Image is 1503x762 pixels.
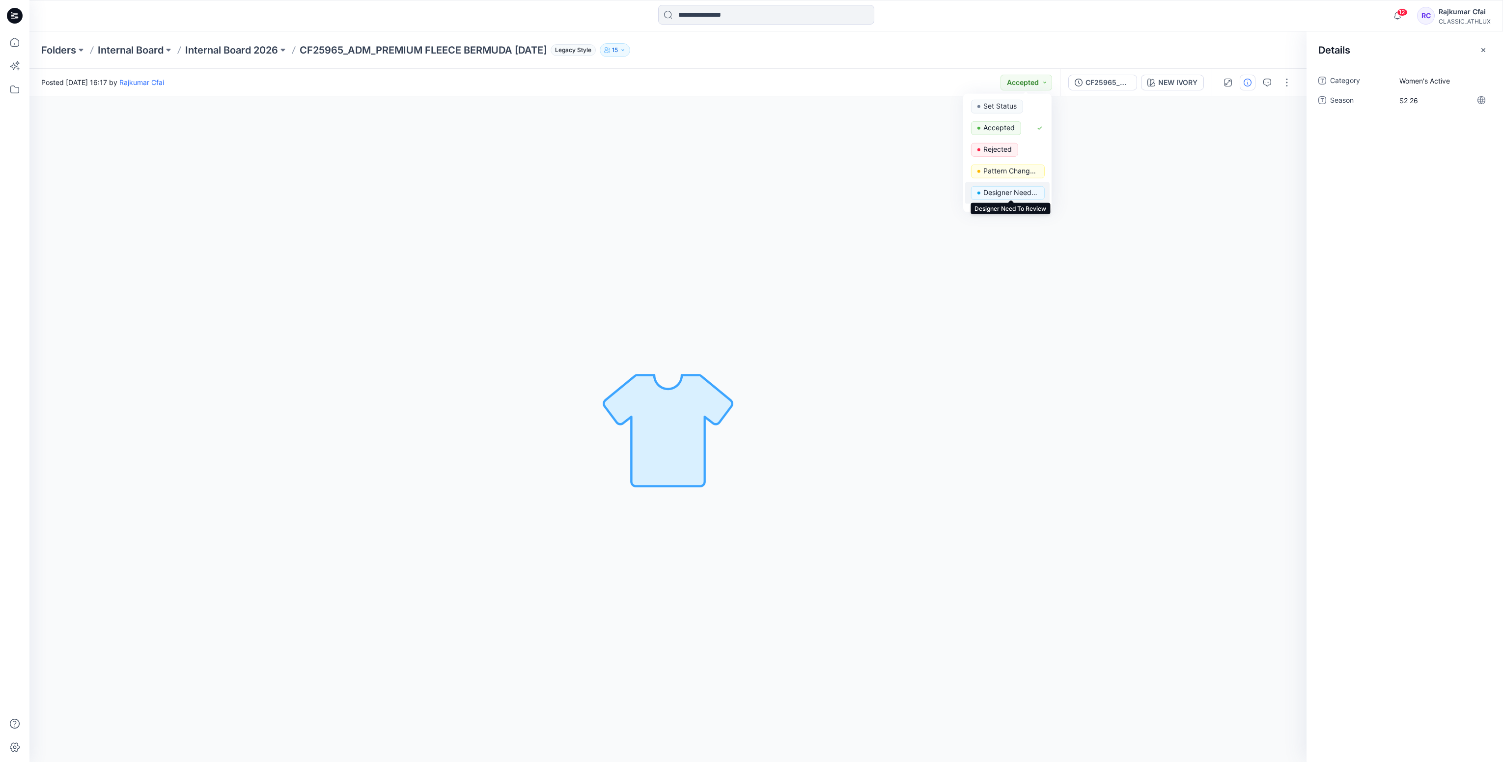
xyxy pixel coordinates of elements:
p: Rejected [983,143,1012,156]
p: Accepted [983,121,1015,134]
a: Internal Board [98,43,164,57]
span: Category [1330,75,1389,88]
p: CF25965_ADM_PREMIUM FLEECE BERMUDA [DATE] [300,43,547,57]
button: Legacy Style [547,43,596,57]
button: CF25965_ADM_PREMIUM FLEECE [GEOGRAPHIC_DATA] [DATE] [1068,75,1137,90]
a: Folders [41,43,76,57]
button: NEW IVORY [1141,75,1204,90]
a: Rajkumar Cfai [119,78,164,86]
button: 15 [600,43,630,57]
div: Rajkumar Cfai [1439,6,1491,18]
div: CF25965_ADM_PREMIUM FLEECE BERMUDA 25AUG25 [1085,77,1131,88]
p: Designer Need To Review [983,186,1038,199]
h2: Details [1318,44,1350,56]
span: Posted [DATE] 16:17 by [41,77,164,87]
p: Set Status [983,100,1017,113]
span: Women's Active [1399,76,1485,86]
span: 12 [1397,8,1408,16]
p: Dropped \ Not proceeding [983,208,1038,221]
div: RC [1417,7,1435,25]
p: Pattern Changes Requested [983,165,1038,177]
div: NEW IVORY [1158,77,1197,88]
span: S2 26 [1399,95,1485,106]
a: Internal Board 2026 [185,43,278,57]
span: Legacy Style [551,44,596,56]
span: Season [1330,94,1389,108]
div: CLASSIC_ATHLUX [1439,18,1491,25]
p: 15 [612,45,618,56]
img: No Outline [599,361,737,498]
button: Details [1240,75,1255,90]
